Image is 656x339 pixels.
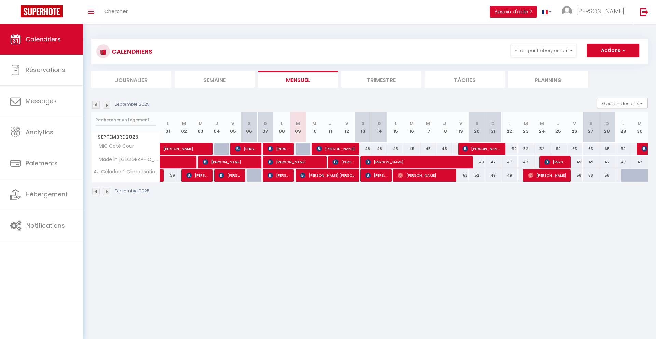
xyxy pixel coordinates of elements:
div: 45 [404,143,420,155]
li: Semaine [175,71,255,88]
th: 23 [518,112,534,143]
span: [PERSON_NAME] [365,155,469,168]
button: Gestion des prix [597,98,648,108]
th: 24 [534,112,550,143]
th: 14 [371,112,387,143]
div: 49 [583,156,599,168]
div: 52 [469,169,485,182]
abbr: V [573,120,576,127]
span: Septembre 2025 [92,132,160,142]
span: [PERSON_NAME] [398,169,452,182]
span: [PERSON_NAME] [316,142,355,155]
th: 09 [290,112,306,143]
span: [PERSON_NAME] [PERSON_NAME] [463,142,501,155]
span: MIC Coté Cour [93,143,136,150]
abbr: M [540,120,544,127]
div: 45 [436,143,453,155]
h3: CALENDRIERS [110,44,152,59]
abbr: M [638,120,642,127]
span: [PERSON_NAME] [268,169,289,182]
div: 65 [566,143,583,155]
div: 47 [501,156,518,168]
th: 25 [550,112,566,143]
span: [PERSON_NAME] [186,169,208,182]
abbr: M [410,120,414,127]
button: Ouvrir le widget de chat LiveChat [5,3,26,23]
abbr: D [378,120,381,127]
div: 45 [387,143,404,155]
th: 16 [404,112,420,143]
th: 18 [436,112,453,143]
li: Tâches [425,71,505,88]
abbr: M [312,120,316,127]
span: [PERSON_NAME] [219,169,241,182]
a: [PERSON_NAME] [160,143,176,155]
abbr: S [248,120,251,127]
th: 11 [323,112,339,143]
span: [PERSON_NAME] [365,169,387,182]
abbr: L [508,120,510,127]
abbr: V [459,120,462,127]
abbr: S [589,120,592,127]
div: 65 [583,143,599,155]
th: 13 [355,112,371,143]
abbr: D [264,120,267,127]
div: 58 [566,169,583,182]
th: 22 [501,112,518,143]
th: 02 [176,112,192,143]
abbr: J [557,120,560,127]
abbr: L [622,120,624,127]
abbr: V [345,120,348,127]
div: 49 [501,169,518,182]
th: 28 [599,112,615,143]
abbr: M [426,120,430,127]
span: Chercher [104,8,128,15]
p: Septembre 2025 [114,188,150,194]
div: 47 [518,156,534,168]
span: Réservations [26,66,65,74]
th: 17 [420,112,436,143]
abbr: M [296,120,300,127]
span: Calendriers [26,35,61,43]
span: Messages [26,97,57,105]
span: [PERSON_NAME] [528,169,566,182]
button: Actions [587,44,639,57]
span: Notifications [26,221,65,230]
th: 08 [274,112,290,143]
abbr: J [215,120,218,127]
span: [PERSON_NAME] [268,155,322,168]
div: 49 [566,156,583,168]
span: [PERSON_NAME] [235,142,257,155]
p: Septembre 2025 [114,101,150,108]
abbr: M [199,120,203,127]
span: [PERSON_NAME] [PERSON_NAME] [300,169,355,182]
abbr: M [524,120,528,127]
span: Au Céladon * Climatisation * Parking * Piscine [93,169,161,174]
span: Analytics [26,128,53,136]
span: [PERSON_NAME] [268,142,289,155]
abbr: L [281,120,283,127]
abbr: J [443,120,446,127]
abbr: D [605,120,609,127]
abbr: M [182,120,186,127]
span: [PERSON_NAME] [203,155,257,168]
abbr: S [361,120,365,127]
span: [PERSON_NAME] [576,7,624,15]
th: 04 [208,112,225,143]
th: 06 [241,112,258,143]
img: ... [562,6,572,16]
li: Trimestre [341,71,421,88]
div: 58 [599,169,615,182]
li: Mensuel [258,71,338,88]
div: 48 [355,143,371,155]
div: 49 [469,156,485,168]
div: 48 [371,143,387,155]
div: 47 [599,156,615,168]
th: 19 [452,112,469,143]
div: 65 [599,143,615,155]
th: 01 [160,112,176,143]
li: Journalier [91,71,171,88]
th: 15 [387,112,404,143]
span: [PERSON_NAME] [163,139,210,152]
abbr: L [167,120,169,127]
